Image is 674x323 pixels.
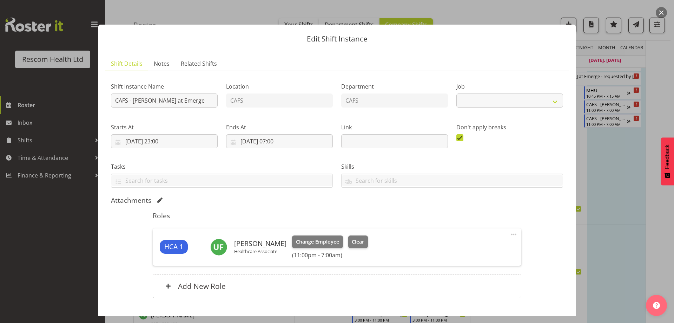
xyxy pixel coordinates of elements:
[348,235,368,248] button: Clear
[181,59,217,68] span: Related Shifts
[111,123,218,131] label: Starts At
[456,123,563,131] label: Don't apply breaks
[664,144,670,169] span: Feedback
[210,239,227,256] img: uliuli-fruean10085.jpg
[341,123,448,131] label: Link
[111,162,333,171] label: Tasks
[341,82,448,91] label: Department
[341,162,563,171] label: Skills
[153,212,521,220] h5: Roles
[111,59,143,68] span: Shift Details
[226,123,333,131] label: Ends At
[342,175,563,186] input: Search for skills
[154,59,170,68] span: Notes
[292,252,368,259] h6: (11:00pm - 7:00am)
[234,240,286,247] h6: [PERSON_NAME]
[105,35,569,43] p: Edit Shift Instance
[111,196,151,205] h5: Attachments
[226,82,333,91] label: Location
[111,134,218,148] input: Click to select...
[661,137,674,185] button: Feedback - Show survey
[111,175,332,186] input: Search for tasks
[111,93,218,108] input: Shift Instance Name
[178,282,226,291] h6: Add New Role
[292,235,343,248] button: Change Employee
[296,238,339,246] span: Change Employee
[456,82,563,91] label: Job
[111,82,218,91] label: Shift Instance Name
[653,302,660,309] img: help-xxl-2.png
[164,242,183,252] span: HCA 1
[234,248,286,254] p: Healthcare Associate
[226,134,333,148] input: Click to select...
[352,238,364,246] span: Clear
